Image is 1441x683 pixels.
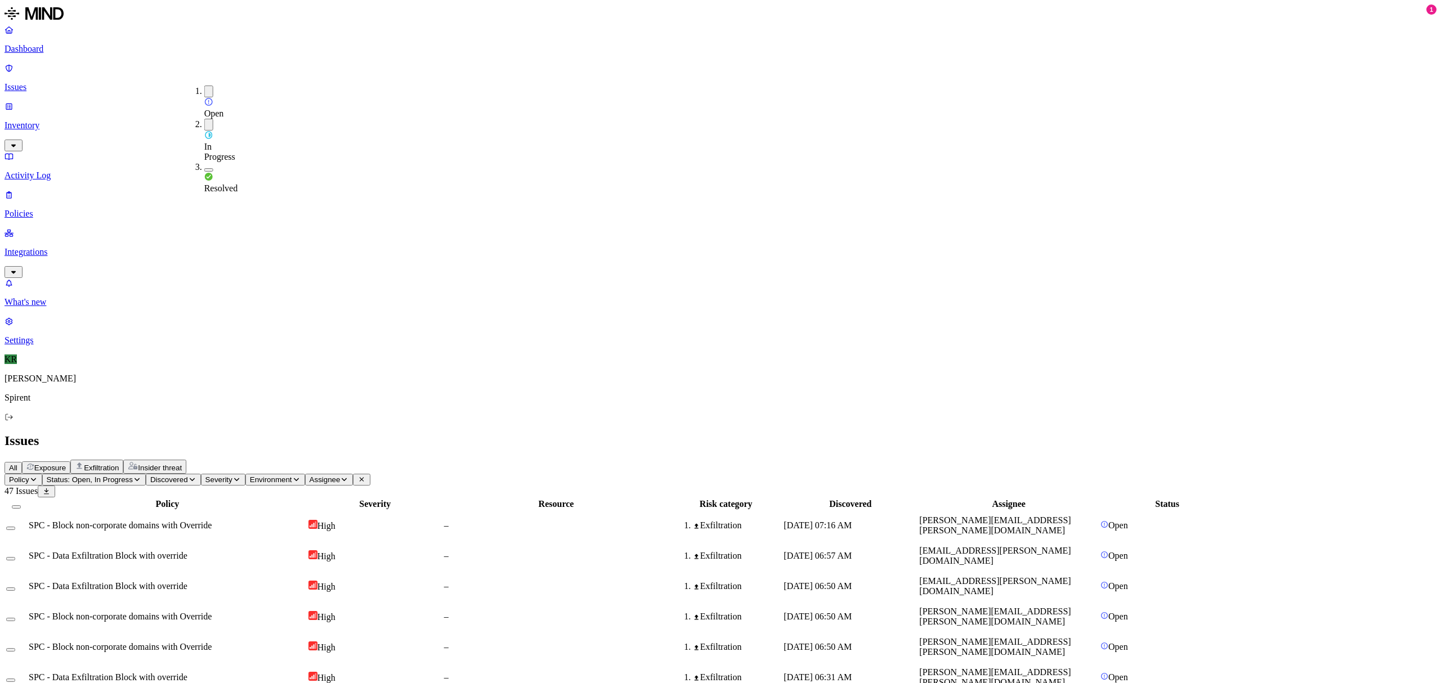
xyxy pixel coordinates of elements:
div: Risk category [670,499,781,509]
div: Assignee [919,499,1098,509]
img: severity-high.svg [308,520,317,529]
button: Select row [6,527,15,530]
button: Select row [6,557,15,560]
a: Policies [5,190,1436,219]
div: 1 [1426,5,1436,15]
img: status-open.svg [1100,642,1108,650]
span: [DATE] 06:50 AM [784,642,852,651]
span: [DATE] 06:57 AM [784,551,852,560]
span: High [317,642,335,652]
img: status-open.svg [1100,551,1108,559]
button: Select row [6,648,15,651]
img: MIND [5,5,64,23]
img: status-open.svg [1100,672,1108,680]
a: Issues [5,63,1436,92]
span: [EMAIL_ADDRESS][PERSON_NAME][DOMAIN_NAME] [919,576,1071,596]
span: High [317,612,335,622]
p: Settings [5,335,1436,345]
span: Open [1108,642,1128,651]
span: [DATE] 06:31 AM [784,672,852,682]
img: status-open.svg [1100,581,1108,589]
img: severity-high.svg [308,641,317,650]
span: Assignee [310,475,341,484]
img: status-in-progress.svg [204,131,213,140]
span: – [444,520,449,530]
p: Integrations [5,247,1436,257]
span: Exposure [34,464,66,472]
span: SPC - Block non-corporate domains with Override [29,642,212,651]
button: Select row [6,587,15,591]
span: SPC - Data Exfiltration Block with override [29,672,187,682]
div: Severity [308,499,442,509]
img: severity-high.svg [308,611,317,620]
div: Policy [29,499,306,509]
span: Environment [250,475,292,484]
span: – [444,551,449,560]
img: severity-high.svg [308,550,317,559]
a: Settings [5,316,1436,345]
div: Exfiltration [693,581,781,591]
span: SPC - Block non-corporate domains with Override [29,520,212,530]
span: Exfiltration [84,464,119,472]
span: Open [1108,520,1128,530]
span: [DATE] 06:50 AM [784,581,852,591]
p: Spirent [5,393,1436,403]
a: Integrations [5,228,1436,276]
img: severity-high.svg [308,672,317,681]
span: [DATE] 06:50 AM [784,612,852,621]
button: Select all [12,505,21,509]
span: SPC - Block non-corporate domains with Override [29,612,212,621]
span: [PERSON_NAME][EMAIL_ADDRESS][PERSON_NAME][DOMAIN_NAME] [919,606,1071,626]
span: Open [1108,581,1128,591]
span: – [444,612,449,621]
button: Select row [6,618,15,621]
span: – [444,581,449,591]
div: Exfiltration [693,551,781,561]
div: Status [1100,499,1234,509]
span: Discovered [150,475,188,484]
a: MIND [5,5,1436,25]
span: SPC - Data Exfiltration Block with override [29,581,187,591]
span: Severity [205,475,232,484]
div: Exfiltration [693,520,781,531]
span: KR [5,354,17,364]
span: [DATE] 07:16 AM [784,520,852,530]
span: [PERSON_NAME][EMAIL_ADDRESS][PERSON_NAME][DOMAIN_NAME] [919,515,1071,535]
span: All [9,464,17,472]
button: Select row [6,678,15,682]
span: High [317,673,335,682]
a: Inventory [5,101,1436,150]
span: [PERSON_NAME][EMAIL_ADDRESS][PERSON_NAME][DOMAIN_NAME] [919,637,1071,657]
h2: Issues [5,433,1436,448]
a: What's new [5,278,1436,307]
span: In Progress [204,142,235,161]
div: Exfiltration [693,642,781,652]
span: Policy [9,475,29,484]
div: Exfiltration [693,672,781,682]
img: severity-high.svg [308,581,317,590]
span: – [444,672,449,682]
span: High [317,521,335,531]
p: Policies [5,209,1436,219]
div: Resource [444,499,668,509]
img: status-open.svg [204,97,213,106]
a: Dashboard [5,25,1436,54]
span: Open [1108,551,1128,560]
span: – [444,642,449,651]
span: Status: Open, In Progress [47,475,133,484]
img: status-resolved.svg [204,172,213,181]
p: Inventory [5,120,1436,131]
span: High [317,582,335,591]
p: Dashboard [5,44,1436,54]
p: Issues [5,82,1436,92]
div: Exfiltration [693,612,781,622]
span: Resolved [204,183,238,193]
span: 47 Issues [5,486,38,496]
p: What's new [5,297,1436,307]
div: Discovered [784,499,917,509]
p: Activity Log [5,170,1436,181]
span: Open [1108,612,1128,621]
span: Insider threat [138,464,182,472]
span: High [317,551,335,561]
span: Open [1108,672,1128,682]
